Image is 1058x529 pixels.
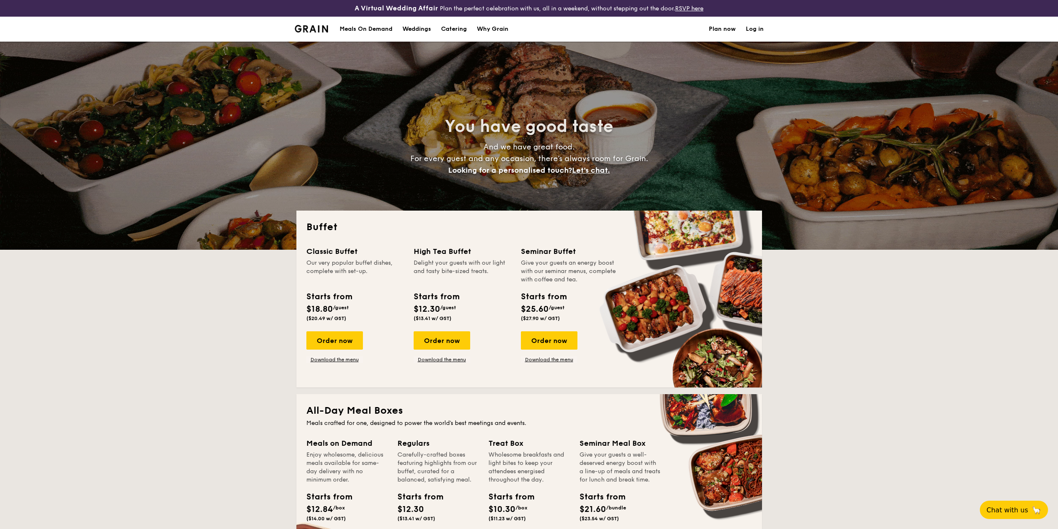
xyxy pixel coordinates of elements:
h4: A Virtual Wedding Affair [355,3,438,13]
span: ($20.49 w/ GST) [306,315,346,321]
span: $25.60 [521,304,549,314]
span: /guest [440,305,456,310]
span: 🦙 [1031,505,1041,515]
span: Let's chat. [572,166,610,175]
div: Our very popular buffet dishes, complete with set-up. [306,259,404,284]
span: $18.80 [306,304,333,314]
div: Starts from [580,491,617,503]
a: RSVP here [675,5,703,12]
div: Give your guests a well-deserved energy boost with a line-up of meals and treats for lunch and br... [580,451,661,484]
span: Chat with us [986,506,1028,514]
div: Seminar Buffet [521,246,618,257]
div: Order now [306,331,363,350]
a: Download the menu [414,356,470,363]
img: Grain [295,25,328,32]
a: Logotype [295,25,328,32]
div: Classic Buffet [306,246,404,257]
div: Carefully-crafted boxes featuring highlights from our buffet, curated for a balanced, satisfying ... [397,451,478,484]
div: Enjoy wholesome, delicious meals available for same-day delivery with no minimum order. [306,451,387,484]
a: Weddings [397,17,436,42]
div: Meals On Demand [340,17,392,42]
div: Starts from [521,291,566,303]
span: ($14.00 w/ GST) [306,516,346,522]
div: Delight your guests with our light and tasty bite-sized treats. [414,259,511,284]
div: High Tea Buffet [414,246,511,257]
a: Plan now [709,17,736,42]
span: ($11.23 w/ GST) [488,516,526,522]
div: Order now [521,331,577,350]
h2: All-Day Meal Boxes [306,404,752,417]
span: /bundle [606,505,626,511]
span: $12.30 [414,304,440,314]
span: $12.30 [397,504,424,514]
span: /guest [549,305,565,310]
div: Wholesome breakfasts and light bites to keep your attendees energised throughout the day. [488,451,570,484]
div: Starts from [306,291,352,303]
h1: Catering [441,17,467,42]
span: ($13.41 w/ GST) [397,516,435,522]
div: Meals on Demand [306,437,387,449]
a: Why Grain [472,17,513,42]
div: Weddings [402,17,431,42]
a: Log in [746,17,764,42]
span: /guest [333,305,349,310]
div: Starts from [488,491,526,503]
span: $21.60 [580,504,606,514]
div: Plan the perfect celebration with us, all in a weekend, without stepping out the door. [290,3,769,13]
a: Download the menu [306,356,363,363]
a: Download the menu [521,356,577,363]
div: Meals crafted for one, designed to power the world's best meetings and events. [306,419,752,427]
div: Starts from [397,491,435,503]
button: Chat with us🦙 [980,501,1048,519]
span: ($27.90 w/ GST) [521,315,560,321]
span: /box [333,505,345,511]
div: Starts from [306,491,344,503]
span: $10.30 [488,504,515,514]
div: Give your guests an energy boost with our seminar menus, complete with coffee and tea. [521,259,618,284]
a: Meals On Demand [335,17,397,42]
span: $12.84 [306,504,333,514]
div: Seminar Meal Box [580,437,661,449]
span: ($23.54 w/ GST) [580,516,619,522]
div: Starts from [414,291,459,303]
div: Why Grain [477,17,508,42]
div: Treat Box [488,437,570,449]
h2: Buffet [306,221,752,234]
a: Catering [436,17,472,42]
span: ($13.41 w/ GST) [414,315,451,321]
span: /box [515,505,528,511]
div: Order now [414,331,470,350]
div: Regulars [397,437,478,449]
